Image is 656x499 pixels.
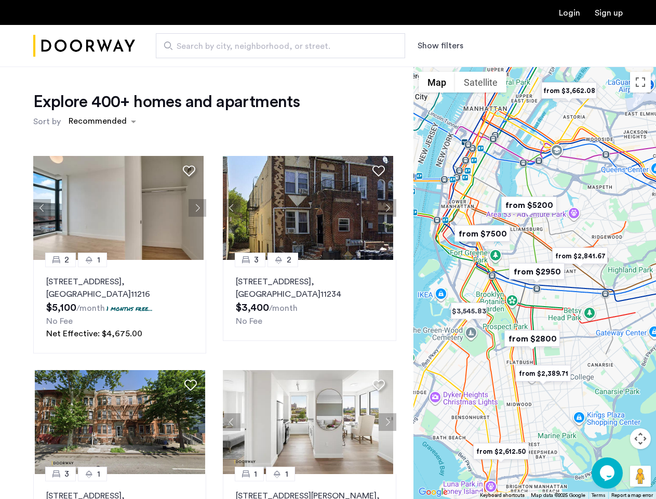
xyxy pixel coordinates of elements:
span: Search by city, neighborhood, or street. [177,40,376,52]
span: Map data ©2025 Google [531,493,585,498]
h1: Explore 400+ homes and apartments [33,91,300,112]
span: 3 [64,468,69,480]
button: Next apartment [379,413,396,431]
span: 1 [97,254,100,266]
sub: /month [269,304,298,312]
button: Drag Pegman onto the map to open Street View [630,466,651,487]
button: Next apartment [189,199,206,217]
input: Apartment Search [156,33,405,58]
a: Terms (opens in new tab) [592,492,605,499]
img: logo [33,27,135,65]
a: Report a map error [611,492,653,499]
a: Registration [595,9,623,17]
div: from $5200 [497,193,561,217]
img: 2016_638666715889771230.jpeg [223,370,393,474]
img: 2016_638484540295233130.jpeg [223,156,393,260]
div: from $2,841.67 [548,244,612,268]
button: Previous apartment [223,199,240,217]
span: 1 [285,468,288,480]
span: 3 [254,254,259,266]
span: 2 [64,254,69,266]
button: Show street map [419,72,455,93]
a: 32[STREET_ADDRESS], [GEOGRAPHIC_DATA]11234No Fee [223,260,396,341]
button: Keyboard shortcuts [480,492,525,499]
div: from $3,662.08 [537,79,601,102]
img: 2016_638673975962267132.jpeg [33,156,204,260]
button: Next apartment [379,199,396,217]
label: Sort by [33,115,61,128]
p: [STREET_ADDRESS] 11216 [46,275,193,300]
span: No Fee [236,317,262,325]
span: 2 [287,254,291,266]
button: Show satellite imagery [455,72,506,93]
a: 21[STREET_ADDRESS], [GEOGRAPHIC_DATA]112161 months free...No FeeNet Effective: $4,675.00 [33,260,206,353]
a: Cazamio Logo [33,27,135,65]
div: from $7500 [450,222,514,245]
span: 1 [254,468,257,480]
img: 2013_638508884260798820.jpeg [35,370,205,474]
button: Previous apartment [223,413,240,431]
a: Open this area in Google Maps (opens a new window) [416,485,450,499]
button: Previous apartment [33,199,51,217]
span: $5,100 [46,303,76,313]
iframe: chat widget [592,457,625,489]
div: $3,545.83 [447,299,491,323]
div: Recommended [67,115,127,130]
img: Google [416,485,450,499]
button: Show or hide filters [418,40,463,52]
p: 1 months free... [106,304,153,313]
div: from $2,612.50 [469,440,533,463]
ng-select: sort-apartment [63,112,141,131]
a: Login [559,9,580,17]
span: No Fee [46,317,73,325]
div: from $2800 [500,327,564,350]
button: Map camera controls [630,428,651,449]
span: $3,400 [236,303,269,313]
button: Toggle fullscreen view [630,72,651,93]
span: 1 [97,468,100,480]
sub: /month [76,304,105,312]
div: from $2,389.71 [511,362,575,385]
p: [STREET_ADDRESS] 11234 [236,275,383,300]
span: Net Effective: $4,675.00 [46,330,142,338]
div: from $2950 [505,260,569,283]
